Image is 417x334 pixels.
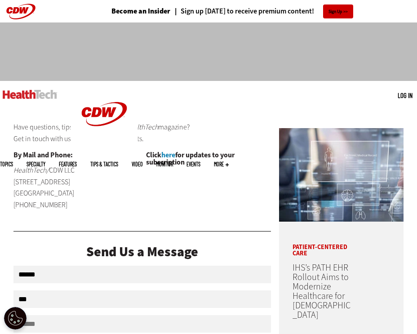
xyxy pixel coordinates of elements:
[71,140,138,150] a: CDW
[214,161,229,167] span: More
[13,245,271,258] div: Send Us a Message
[3,90,57,99] img: Home
[398,91,413,100] div: User menu
[59,161,77,167] a: Features
[279,128,404,222] img: Electronic health records
[45,31,372,72] iframe: advertisement
[170,8,314,15] a: Sign up [DATE] to receive premium content!
[111,8,170,15] a: Become an Insider
[4,307,27,330] div: Cookie Settings
[27,161,45,167] span: Specialty
[4,307,27,330] button: Open Preferences
[71,81,138,147] img: Home
[293,262,350,321] a: IHS’s PATH EHR Rollout Aims to Modernize Healthcare for [DEMOGRAPHIC_DATA]
[156,161,173,167] a: MonITor
[398,91,413,99] a: Log in
[132,161,143,167] a: Video
[323,4,353,18] a: Sign Up
[90,161,118,167] a: Tips & Tactics
[279,231,366,257] p: Patient-Centered Care
[186,161,200,167] a: Events
[13,165,101,210] p: CDW LLC [STREET_ADDRESS] [GEOGRAPHIC_DATA] [PHONE_NUMBER]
